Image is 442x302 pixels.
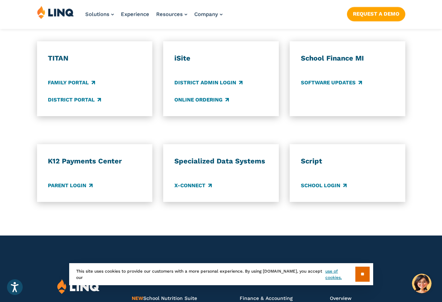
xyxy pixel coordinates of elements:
[194,11,218,17] span: Company
[69,263,373,285] div: This site uses cookies to provide our customers with a more personal experience. By using [DOMAIN...
[132,295,197,301] a: NEWSchool Nutrition Suite
[121,11,149,17] a: Experience
[240,295,293,301] a: Finance & Accounting
[301,157,394,166] h3: Script
[48,96,101,104] a: District Portal
[174,79,242,86] a: District Admin Login
[347,7,405,21] a: Request a Demo
[347,6,405,21] nav: Button Navigation
[85,11,114,17] a: Solutions
[330,295,352,301] a: Overview
[174,96,229,104] a: Online Ordering
[325,268,355,281] a: use of cookies.
[48,182,93,189] a: Parent Login
[194,11,223,17] a: Company
[301,182,347,189] a: School Login
[85,11,109,17] span: Solutions
[412,274,432,293] button: Hello, have a question? Let’s chat.
[156,11,187,17] a: Resources
[174,54,268,63] h3: iSite
[37,6,74,19] img: LINQ | K‑12 Software
[48,157,141,166] h3: K12 Payments Center
[301,54,394,63] h3: School Finance MI
[174,182,212,189] a: X-Connect
[156,11,183,17] span: Resources
[132,295,197,301] span: School Nutrition Suite
[48,79,95,86] a: Family Portal
[48,54,141,63] h3: TITAN
[132,295,143,301] span: NEW
[174,157,268,166] h3: Specialized Data Systems
[301,79,362,86] a: Software Updates
[85,6,223,29] nav: Primary Navigation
